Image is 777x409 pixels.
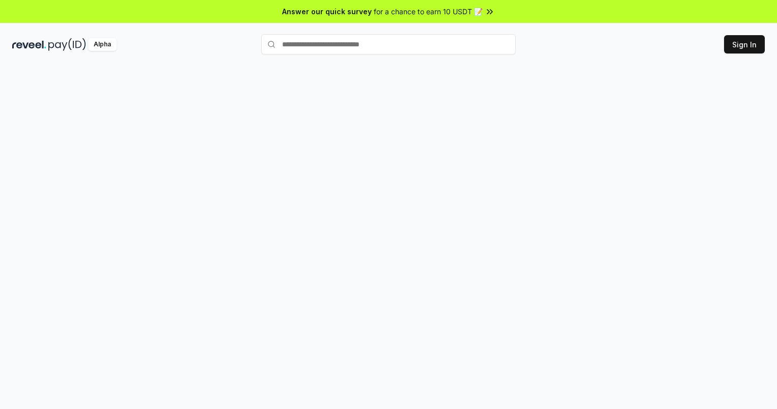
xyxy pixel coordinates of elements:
img: reveel_dark [12,38,46,51]
button: Sign In [724,35,765,53]
img: pay_id [48,38,86,51]
div: Alpha [88,38,117,51]
span: Answer our quick survey [282,6,372,17]
span: for a chance to earn 10 USDT 📝 [374,6,483,17]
